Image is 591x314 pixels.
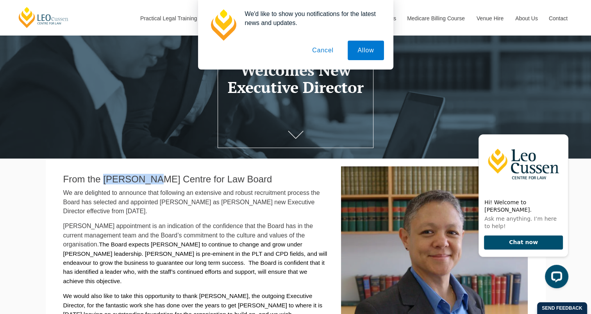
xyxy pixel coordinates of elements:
[302,41,343,60] button: Cancel
[239,9,384,27] div: We'd like to show you notifications for the latest news and updates.
[63,189,320,214] span: We are delighted to announce that following an extensive and robust recruitment process the Board...
[63,241,327,284] span: The Board expects [PERSON_NAME] to continue to change and grow under [PERSON_NAME] leadership. [P...
[207,9,239,41] img: notification icon
[63,223,313,248] span: [PERSON_NAME] appointment is an indication of the confidence that the Board has in the current ma...
[63,174,330,184] h2: From the [PERSON_NAME] Centre for Law Board
[348,41,384,60] button: Allow
[472,128,571,294] iframe: LiveChat chat widget
[225,44,366,96] h1: [PERSON_NAME] Welcomes New Executive Director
